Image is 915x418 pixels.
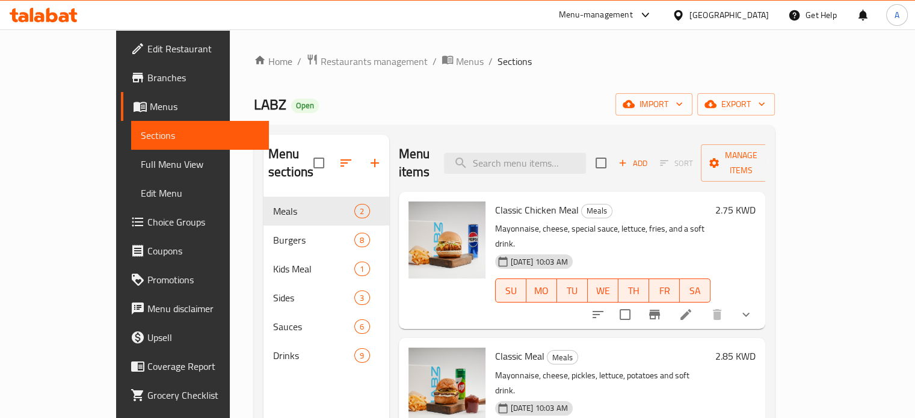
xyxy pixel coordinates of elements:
[150,99,259,114] span: Menus
[354,290,369,305] div: items
[297,54,301,69] li: /
[526,278,557,303] button: MO
[147,272,259,287] span: Promotions
[408,201,485,278] img: Classic Chicken Meal
[697,93,775,115] button: export
[456,54,484,69] span: Menus
[306,150,331,176] span: Select all sections
[582,204,612,218] span: Meals
[254,54,775,69] nav: breadcrumb
[141,128,259,143] span: Sections
[147,330,259,345] span: Upsell
[495,201,579,219] span: Classic Chicken Meal
[273,204,354,218] span: Meals
[263,254,389,283] div: Kids Meal1
[488,54,493,69] li: /
[557,278,588,303] button: TU
[581,204,612,218] div: Meals
[355,235,369,246] span: 8
[121,352,269,381] a: Coverage Report
[147,359,259,373] span: Coverage Report
[121,265,269,294] a: Promotions
[679,307,693,322] a: Edit menu item
[354,262,369,276] div: items
[739,307,753,322] svg: Show Choices
[121,323,269,352] a: Upsell
[273,319,354,334] span: Sauces
[273,262,354,276] div: Kids Meal
[495,221,711,251] p: Mayonnaise, cheese, special sauce, lettuce, fries, and a soft drink.
[306,54,428,69] a: Restaurants management
[531,282,552,300] span: MO
[263,226,389,254] div: Burgers8
[254,91,286,118] span: LABZ
[263,312,389,341] div: Sauces6
[273,348,354,363] div: Drinks
[131,179,269,207] a: Edit Menu
[131,150,269,179] a: Full Menu View
[355,206,369,217] span: 2
[399,145,430,181] h2: Menu items
[593,282,614,300] span: WE
[354,319,369,334] div: items
[433,54,437,69] li: /
[649,278,680,303] button: FR
[121,381,269,410] a: Grocery Checklist
[121,63,269,92] a: Branches
[355,292,369,304] span: 3
[701,144,781,182] button: Manage items
[703,300,732,329] button: delete
[121,236,269,265] a: Coupons
[614,154,652,173] span: Add item
[147,388,259,402] span: Grocery Checklist
[715,201,756,218] h6: 2.75 KWD
[273,233,354,247] div: Burgers
[355,263,369,275] span: 1
[588,150,614,176] span: Select section
[501,282,522,300] span: SU
[498,54,532,69] span: Sections
[495,368,711,398] p: Mayonnaise, cheese, pickles, lettuce, potatoes and soft drink.
[291,99,319,113] div: Open
[354,348,369,363] div: items
[355,350,369,361] span: 9
[254,54,292,69] a: Home
[495,347,544,365] span: Classic Meal
[547,350,578,364] div: Meals
[268,145,313,181] h2: Menu sections
[147,41,259,56] span: Edit Restaurant
[147,244,259,258] span: Coupons
[584,300,612,329] button: sort-choices
[121,207,269,236] a: Choice Groups
[495,278,526,303] button: SU
[710,148,772,178] span: Manage items
[141,186,259,200] span: Edit Menu
[640,300,669,329] button: Branch-specific-item
[354,233,369,247] div: items
[273,290,354,305] span: Sides
[625,97,683,112] span: import
[354,204,369,218] div: items
[121,294,269,323] a: Menu disclaimer
[612,302,638,327] span: Select to update
[562,282,583,300] span: TU
[506,256,573,268] span: [DATE] 10:03 AM
[685,282,706,300] span: SA
[615,93,692,115] button: import
[707,97,765,112] span: export
[559,8,633,22] div: Menu-management
[321,54,428,69] span: Restaurants management
[141,157,259,171] span: Full Menu View
[291,100,319,111] span: Open
[444,153,586,174] input: search
[654,282,675,300] span: FR
[121,34,269,63] a: Edit Restaurant
[623,282,644,300] span: TH
[131,121,269,150] a: Sections
[442,54,484,69] a: Menus
[360,149,389,177] button: Add section
[263,341,389,370] div: Drinks9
